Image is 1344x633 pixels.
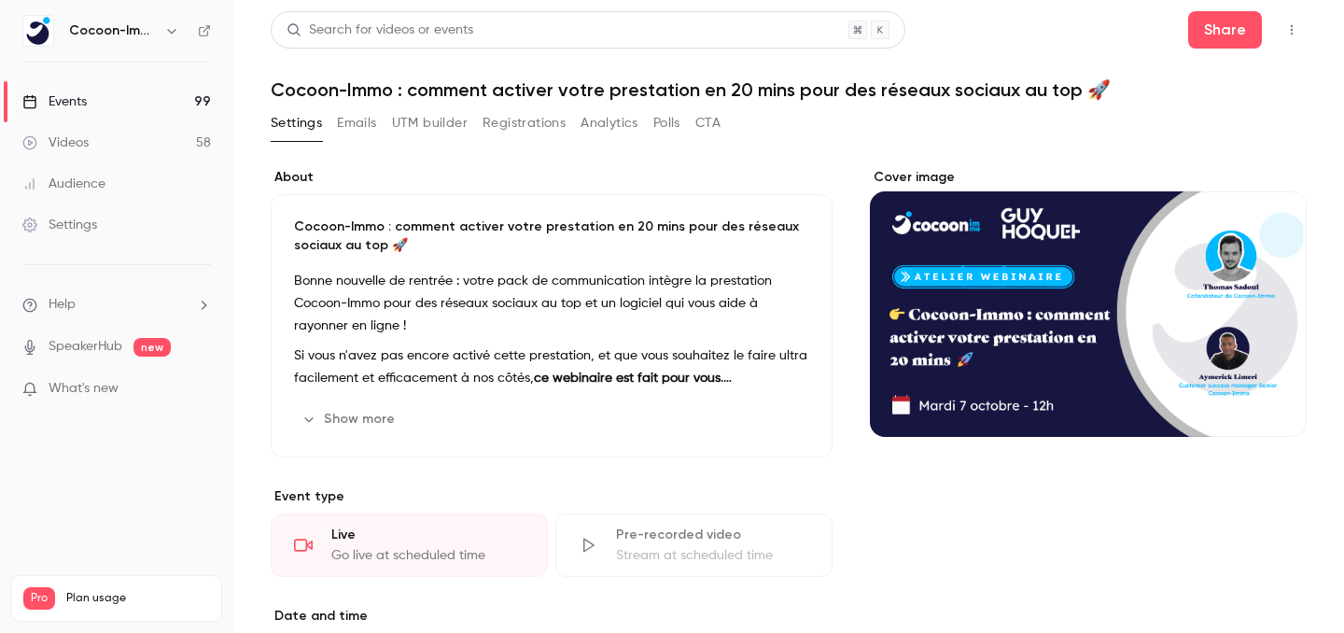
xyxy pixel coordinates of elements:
[483,108,566,138] button: Registrations
[22,295,211,315] li: help-dropdown-opener
[294,270,809,337] p: Bonne nouvelle de rentrée : votre pack de communication intègre la prestation Cocoon-Immo pour de...
[294,345,809,389] p: Si vous n'avez pas encore activé cette prestation, et que vous souhaitez le faire ultra facilemen...
[534,372,721,385] strong: ce webinaire est fait pour vous
[870,168,1307,437] section: Cover image
[271,168,833,187] label: About
[23,587,55,610] span: Pro
[331,546,525,565] div: Go live at scheduled time
[271,78,1307,101] h1: Cocoon-Immo : comment activer votre prestation en 20 mins pour des réseaux sociaux au top 🚀
[870,168,1307,187] label: Cover image
[189,381,211,398] iframe: Noticeable Trigger
[271,108,322,138] button: Settings
[271,487,833,506] p: Event type
[271,607,833,626] label: Date and time
[294,404,406,434] button: Show more
[616,546,809,565] div: Stream at scheduled time
[22,175,105,193] div: Audience
[66,591,210,606] span: Plan usage
[69,21,157,40] h6: Cocoon-Immo
[133,338,171,357] span: new
[1188,11,1262,49] button: Share
[294,218,809,255] p: Cocoon-Immo : comment activer votre prestation en 20 mins pour des réseaux sociaux au top 🚀
[22,216,97,234] div: Settings
[653,108,680,138] button: Polls
[49,295,76,315] span: Help
[49,337,122,357] a: SpeakerHub
[49,379,119,399] span: What's new
[581,108,638,138] button: Analytics
[331,526,525,544] div: Live
[22,134,89,152] div: Videos
[555,513,833,577] div: Pre-recorded videoStream at scheduled time
[337,108,376,138] button: Emails
[695,108,721,138] button: CTA
[22,92,87,111] div: Events
[392,108,468,138] button: UTM builder
[23,16,53,46] img: Cocoon-Immo
[287,21,473,40] div: Search for videos or events
[616,526,809,544] div: Pre-recorded video
[271,513,548,577] div: LiveGo live at scheduled time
